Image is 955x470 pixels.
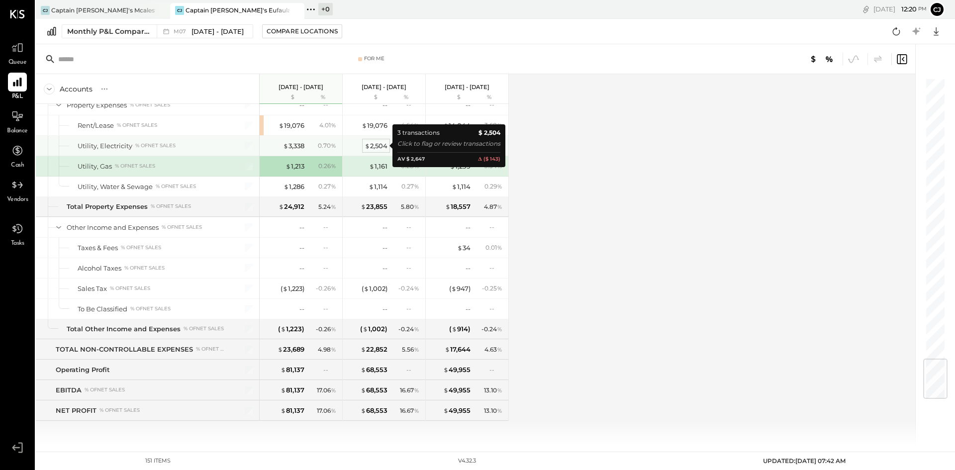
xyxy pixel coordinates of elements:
[458,457,476,465] div: v 4.32.3
[281,325,286,333] span: $
[363,325,368,333] span: $
[361,386,366,394] span: $
[99,407,140,414] div: % of NET SALES
[299,264,304,273] div: --
[56,345,193,354] div: TOTAL NON-CONTROLLABLE EXPENSES
[443,121,471,130] div: 14,044
[398,284,419,293] div: - 0.24
[281,406,286,414] span: $
[861,4,871,14] div: copy link
[361,385,387,395] div: 68,553
[473,94,505,101] div: %
[489,304,502,313] div: --
[398,325,419,334] div: - 0.24
[331,386,336,394] span: %
[0,107,34,136] a: Balance
[67,223,159,232] div: Other Income and Expenses
[400,406,419,415] div: 16.67
[323,223,336,231] div: --
[361,406,387,415] div: 68,553
[60,84,93,94] div: Accounts
[299,304,304,314] div: --
[307,94,339,101] div: %
[279,202,304,211] div: 24,912
[67,100,127,110] div: Property Expenses
[56,406,96,415] div: NET PROFIT
[406,243,419,252] div: --
[318,162,336,171] div: 0.26
[445,84,489,91] p: [DATE] - [DATE]
[443,385,471,395] div: 49,955
[348,94,387,101] div: $
[361,202,387,211] div: 23,855
[174,29,189,34] span: M07
[369,162,375,170] span: $
[51,6,155,14] div: Captain [PERSON_NAME]'s Mcalestar
[406,223,419,231] div: --
[196,346,226,353] div: % of NET SALES
[414,406,419,414] span: %
[406,304,419,313] div: --
[497,243,502,251] span: %
[414,121,419,129] span: %
[382,223,387,232] div: --
[316,284,336,293] div: - 0.26
[445,345,471,354] div: 17,644
[466,264,471,273] div: --
[497,345,502,353] span: %
[466,100,471,110] div: --
[12,93,23,101] span: P&L
[414,386,419,394] span: %
[278,345,283,353] span: $
[85,386,125,393] div: % of NET SALES
[184,325,224,332] div: % of NET SALES
[478,128,500,138] b: $ 2,504
[110,285,150,292] div: % of NET SALES
[361,366,366,374] span: $
[457,244,463,252] span: $
[331,162,336,170] span: %
[929,1,945,17] button: CJ
[362,121,387,130] div: 19,076
[397,155,425,164] div: AV $ 2,647
[67,324,181,334] div: Total Other Income and Expenses
[414,284,419,292] span: %
[364,55,384,62] div: For Me
[484,406,502,415] div: 13.10
[431,94,471,101] div: $
[450,162,455,170] span: $
[406,100,419,109] div: --
[0,73,34,101] a: P&L
[400,386,419,395] div: 16.67
[361,406,366,414] span: $
[278,345,304,354] div: 23,689
[78,243,118,253] div: Taxes & Fees
[497,406,502,414] span: %
[361,365,387,375] div: 68,553
[497,202,502,210] span: %
[484,121,502,130] div: 3.68
[443,121,449,129] span: $
[279,202,284,210] span: $
[262,24,342,38] button: Compare Locations
[318,141,336,150] div: 0.70
[67,26,151,36] div: Monthly P&L Comparison
[484,182,502,191] div: 0.29
[279,121,284,129] span: $
[121,244,161,251] div: % of NET SALES
[299,223,304,232] div: --
[457,243,471,253] div: 34
[281,284,304,293] div: ( 1,223 )
[316,325,336,334] div: - 0.26
[331,202,336,210] span: %
[401,202,419,211] div: 5.80
[497,284,502,292] span: %
[331,345,336,353] span: %
[145,457,171,465] div: 151 items
[382,100,387,110] div: --
[281,365,304,375] div: 81,137
[484,345,502,354] div: 4.63
[478,155,500,164] b: 𝚫 ($ 143)
[489,100,502,109] div: --
[317,386,336,395] div: 17.06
